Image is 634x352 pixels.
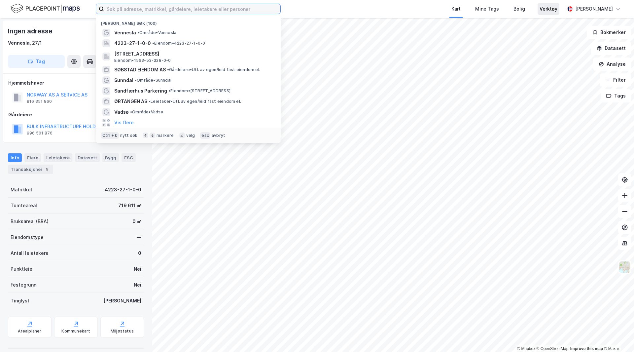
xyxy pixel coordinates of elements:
[114,119,134,127] button: Vis flere
[114,87,167,95] span: Sandfærhus Parkering
[168,88,230,94] span: Eiendom • [STREET_ADDRESS]
[61,329,90,334] div: Kommunekart
[103,297,141,305] div: [PERSON_NAME]
[18,329,41,334] div: Arealplaner
[132,217,141,225] div: 0 ㎡
[212,133,225,138] div: avbryt
[8,111,144,119] div: Gårdeiere
[167,67,169,72] span: •
[517,346,535,351] a: Mapbox
[11,233,44,241] div: Eiendomstype
[149,99,241,104] span: Leietaker • Utl. av egen/leid fast eiendom el.
[130,109,132,114] span: •
[475,5,499,13] div: Mine Tags
[575,5,613,13] div: [PERSON_NAME]
[601,320,634,352] iframe: Chat Widget
[200,132,210,139] div: esc
[8,55,65,68] button: Tag
[114,29,136,37] span: Vennesla
[540,5,557,13] div: Verktøy
[138,249,141,257] div: 0
[27,131,53,136] div: 996 501 876
[114,66,166,74] span: SØBSTAD EIENDOM AS
[11,297,29,305] div: Tinglyst
[8,39,42,47] div: Vennesla, 27/1
[157,133,174,138] div: markere
[618,261,631,273] img: Z
[96,16,281,27] div: [PERSON_NAME] søk (100)
[11,202,37,210] div: Tomteareal
[137,30,176,35] span: Område • Vennesla
[114,98,147,105] span: ØRTANGEN AS
[601,320,634,352] div: Kontrollprogram for chat
[570,346,603,351] a: Improve this map
[44,153,72,162] div: Leietakere
[11,281,36,289] div: Festegrunn
[105,186,141,194] div: 4223-27-1-0-0
[75,153,100,162] div: Datasett
[8,79,144,87] div: Hjemmelshaver
[152,41,205,46] span: Eiendom • 4223-27-1-0-0
[11,3,80,15] img: logo.f888ab2527a4732fd821a326f86c7f29.svg
[134,265,141,273] div: Nei
[135,78,137,83] span: •
[114,39,151,47] span: 4223-27-1-0-0
[111,329,134,334] div: Miljøstatus
[593,58,631,71] button: Analyse
[601,89,631,102] button: Tags
[102,153,119,162] div: Bygg
[134,281,141,289] div: Nei
[114,58,171,63] span: Eiendom • 1563-53-328-0-0
[27,99,52,104] div: 916 351 860
[168,88,170,93] span: •
[137,233,141,241] div: —
[451,5,461,13] div: Kart
[149,99,151,104] span: •
[11,186,32,194] div: Matrikkel
[8,26,53,36] div: Ingen adresse
[11,217,49,225] div: Bruksareal (BRA)
[8,153,22,162] div: Info
[44,166,51,173] div: 9
[118,202,141,210] div: 719 611 ㎡
[137,30,139,35] span: •
[135,78,171,83] span: Område • Sunndal
[104,4,280,14] input: Søk på adresse, matrikkel, gårdeiere, leietakere eller personer
[114,50,273,58] span: [STREET_ADDRESS]
[8,165,53,174] div: Transaksjoner
[122,153,136,162] div: ESG
[600,73,631,87] button: Filter
[11,249,49,257] div: Antall leietakere
[537,346,569,351] a: OpenStreetMap
[587,26,631,39] button: Bokmerker
[120,133,138,138] div: nytt søk
[591,42,631,55] button: Datasett
[130,109,163,115] span: Område • Vadsø
[167,67,260,72] span: Gårdeiere • Utl. av egen/leid fast eiendom el.
[101,132,119,139] div: Ctrl + k
[114,76,133,84] span: Sunndal
[152,41,154,46] span: •
[24,153,41,162] div: Eiere
[11,265,32,273] div: Punktleie
[513,5,525,13] div: Bolig
[186,133,195,138] div: velg
[114,108,129,116] span: Vadsø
